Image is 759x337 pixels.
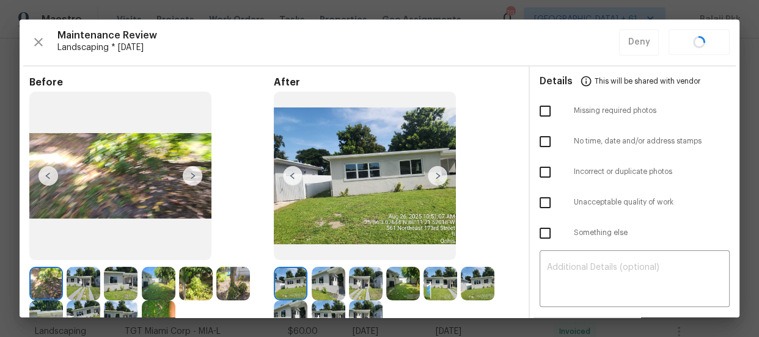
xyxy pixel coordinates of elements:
[283,166,302,186] img: left-chevron-button-url
[530,96,739,126] div: Missing required photos
[574,228,730,238] span: Something else
[574,136,730,147] span: No time, date and/or address stamps
[57,42,619,54] span: Landscaping * [DATE]
[57,29,619,42] span: Maintenance Review
[38,166,58,186] img: left-chevron-button-url
[530,157,739,187] div: Incorrect or duplicate photos
[274,76,518,89] span: After
[574,197,730,208] span: Unacceptable quality of work
[530,187,739,218] div: Unacceptable quality of work
[530,218,739,248] div: Something else
[530,126,739,157] div: No time, date and/or address stamps
[574,167,730,177] span: Incorrect or duplicate photos
[540,67,573,96] span: Details
[574,106,730,116] span: Missing required photos
[29,76,274,89] span: Before
[428,166,447,186] img: right-chevron-button-url
[183,166,202,186] img: right-chevron-button-url
[595,67,700,96] span: This will be shared with vendor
